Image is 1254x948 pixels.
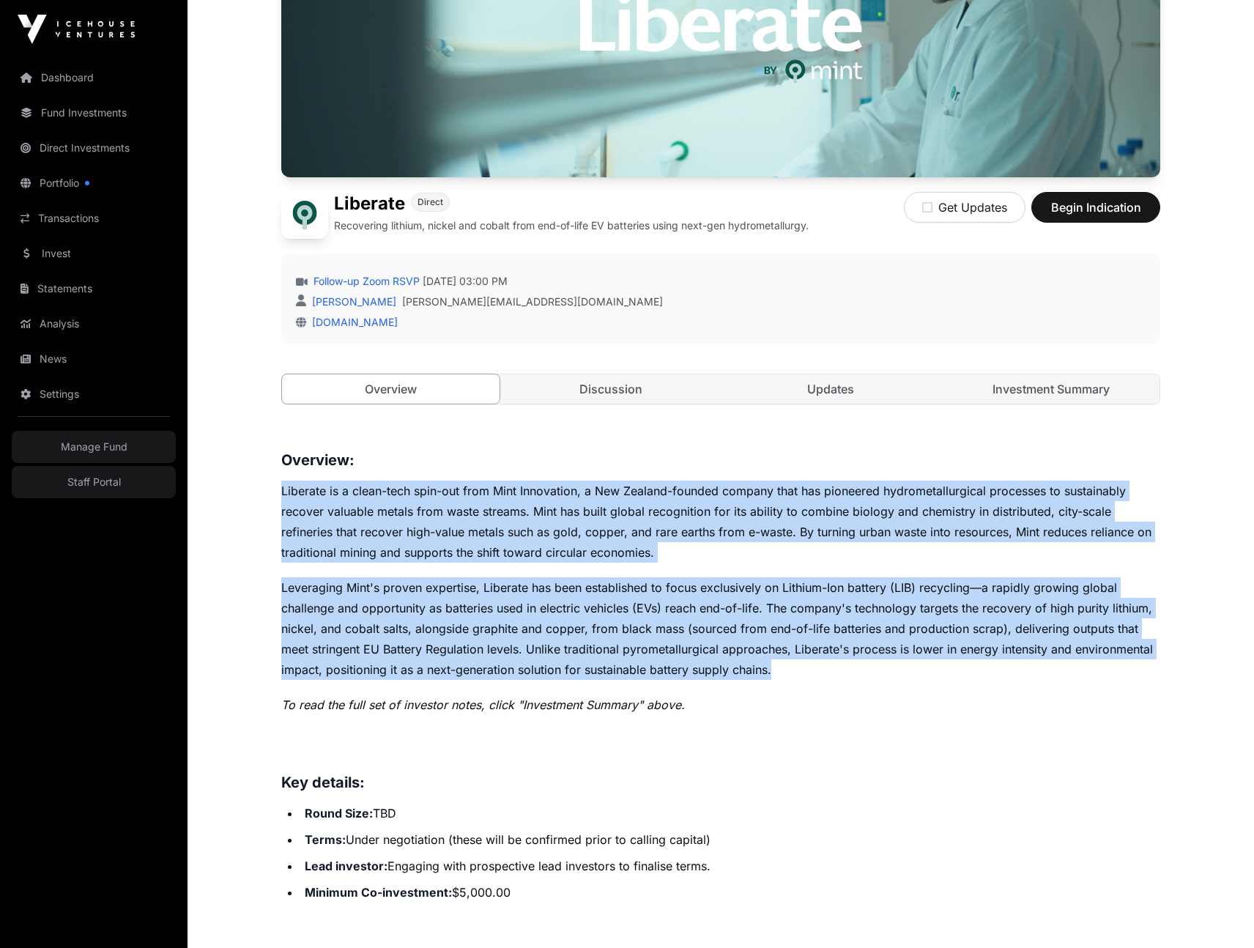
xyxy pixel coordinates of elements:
[418,196,443,208] span: Direct
[384,859,387,873] strong: :
[722,374,940,404] a: Updates
[904,192,1025,223] button: Get Updates
[402,295,663,309] a: [PERSON_NAME][EMAIL_ADDRESS][DOMAIN_NAME]
[305,885,452,900] strong: Minimum Co-investment:
[12,237,176,270] a: Invest
[1031,207,1160,221] a: Begin Indication
[1181,878,1254,948] iframe: Chat Widget
[305,832,346,847] strong: Terms:
[12,97,176,129] a: Fund Investments
[281,577,1160,680] p: Leveraging Mint's proven expertise, Liberate has been established to focus exclusively on Lithium...
[305,859,384,873] strong: Lead investor
[12,132,176,164] a: Direct Investments
[12,202,176,234] a: Transactions
[423,274,508,289] span: [DATE] 03:00 PM
[12,62,176,94] a: Dashboard
[281,192,328,239] img: Liberate
[281,481,1160,563] p: Liberate is a clean-tech spin-out from Mint Innovation, a New Zealand-founded company that has pi...
[300,829,1160,850] li: Under negotiation (these will be confirmed prior to calling capital)
[18,15,135,44] img: Icehouse Ventures Logo
[281,374,500,404] a: Overview
[1050,199,1142,216] span: Begin Indication
[334,218,809,233] p: Recovering lithium, nickel and cobalt from end-of-life EV batteries using next-gen hydrometallurgy.
[300,803,1160,823] li: TBD
[502,374,720,404] a: Discussion
[281,697,685,712] em: To read the full set of investor notes, click "Investment Summary" above.
[12,378,176,410] a: Settings
[943,374,1160,404] a: Investment Summary
[1031,192,1160,223] button: Begin Indication
[12,308,176,340] a: Analysis
[334,192,405,215] h1: Liberate
[311,274,420,289] a: Follow-up Zoom RSVP
[281,771,1160,794] h3: Key details:
[300,882,1160,903] li: $5,000.00
[12,273,176,305] a: Statements
[281,448,1160,472] h3: Overview:
[12,167,176,199] a: Portfolio
[12,466,176,498] a: Staff Portal
[12,343,176,375] a: News
[12,431,176,463] a: Manage Fund
[282,374,1160,404] nav: Tabs
[306,316,398,328] a: [DOMAIN_NAME]
[309,295,396,308] a: [PERSON_NAME]
[305,806,373,821] strong: Round Size:
[300,856,1160,876] li: Engaging with prospective lead investors to finalise terms.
